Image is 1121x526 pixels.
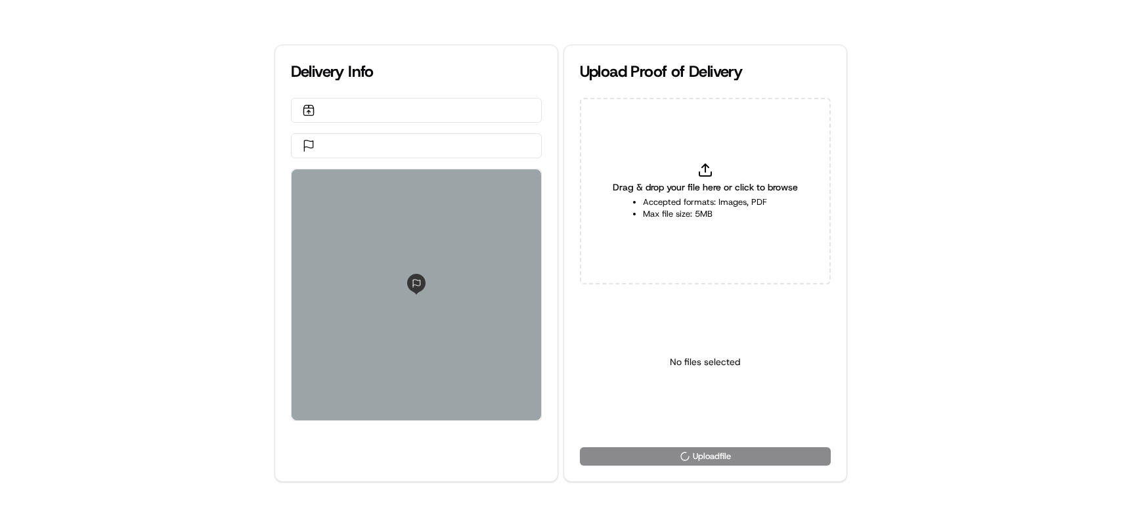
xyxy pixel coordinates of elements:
[292,169,541,420] div: 0
[670,355,740,368] p: No files selected
[613,181,798,194] span: Drag & drop your file here or click to browse
[643,196,767,208] li: Accepted formats: Images, PDF
[580,61,831,82] div: Upload Proof of Delivery
[643,208,767,220] li: Max file size: 5MB
[291,61,542,82] div: Delivery Info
